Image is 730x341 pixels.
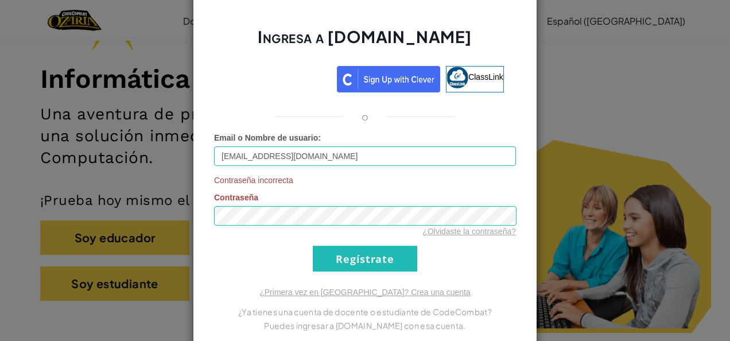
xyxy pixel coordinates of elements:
label: : [214,132,321,144]
h2: Ingresa a [DOMAIN_NAME] [214,26,516,59]
span: Contraseña incorrecta [214,175,516,186]
input: Regístrate [313,246,417,272]
p: Puedes ingresar a [DOMAIN_NAME] con esa cuenta. [214,319,516,332]
p: ¿Ya tienes una cuenta de docente o estudiante de CodeCombat? [214,305,516,319]
span: Contraseña [214,193,258,202]
p: o [362,110,368,123]
img: clever_sso_button@2x.png [337,66,440,92]
span: Email o Nombre de usuario [214,133,318,142]
img: classlink-logo-small.png [446,67,468,88]
a: ¿Olvidaste la contraseña? [422,227,516,236]
a: ¿Primera vez en [GEOGRAPHIC_DATA]? Crea una cuenta [259,288,471,297]
iframe: Sign in with Google Button [220,65,337,90]
span: ClassLink [468,72,503,82]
